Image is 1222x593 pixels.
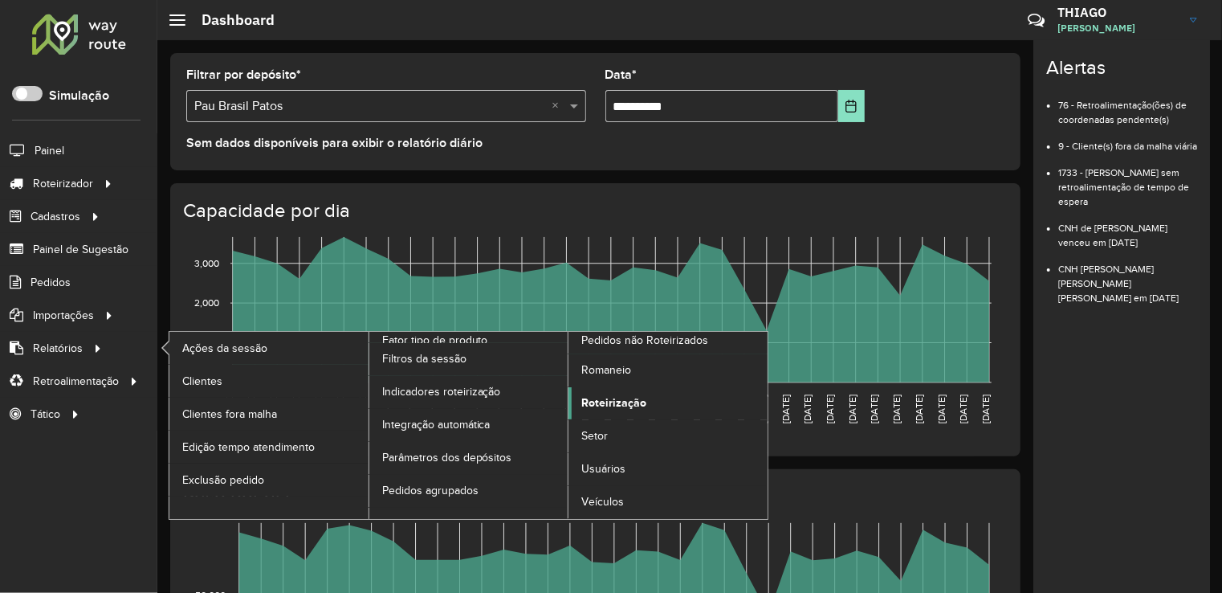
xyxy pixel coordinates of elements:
[182,373,222,390] span: Clientes
[33,373,119,390] span: Retroalimentação
[369,343,568,375] a: Filtros da sessão
[169,398,369,430] a: Clientes fora malha
[31,208,80,225] span: Cadastros
[169,365,369,397] a: Clientes
[369,442,568,474] a: Parâmetros dos depósitos
[33,307,94,324] span: Importações
[169,431,369,463] a: Edição tempo atendimento
[825,395,835,423] text: [DATE]
[568,420,768,452] a: Setor
[382,482,479,499] span: Pedidos agrupados
[914,395,924,423] text: [DATE]
[891,395,902,423] text: [DATE]
[194,297,219,308] text: 2,000
[581,332,708,349] span: Pedidos não Roteirizados
[1057,21,1178,35] span: [PERSON_NAME]
[838,90,866,122] button: Choose Date
[382,416,491,433] span: Integração automática
[568,387,768,419] a: Roteirização
[194,257,219,268] text: 3,000
[568,354,768,386] a: Romaneio
[1019,3,1053,38] a: Contato Rápido
[959,395,969,423] text: [DATE]
[369,475,568,507] a: Pedidos agrupados
[1057,5,1178,20] h3: THIAGO
[605,65,637,84] label: Data
[1046,56,1197,80] h4: Alertas
[369,409,568,441] a: Integração automática
[1058,209,1197,250] li: CNH de [PERSON_NAME] venceu em [DATE]
[847,395,857,423] text: [DATE]
[581,460,625,477] span: Usuários
[369,376,568,408] a: Indicadores roteirização
[186,133,483,153] label: Sem dados disponíveis para exibir o relatório diário
[568,453,768,485] a: Usuários
[870,395,880,423] text: [DATE]
[581,362,631,378] span: Romaneio
[581,427,608,444] span: Setor
[186,65,301,84] label: Filtrar por depósito
[1058,250,1197,305] li: CNH [PERSON_NAME] [PERSON_NAME] [PERSON_NAME] em [DATE]
[31,406,60,423] span: Tático
[183,199,1004,223] h4: Capacidade por dia
[169,464,369,496] a: Exclusão pedido
[33,241,128,258] span: Painel de Sugestão
[780,395,791,423] text: [DATE]
[568,486,768,518] a: Veículos
[382,449,512,466] span: Parâmetros dos depósitos
[936,395,947,423] text: [DATE]
[382,350,466,367] span: Filtros da sessão
[552,96,566,116] span: Clear all
[182,439,315,456] span: Edição tempo atendimento
[31,274,71,291] span: Pedidos
[182,340,267,357] span: Ações da sessão
[802,395,813,423] text: [DATE]
[1058,153,1197,209] li: 1733 - [PERSON_NAME] sem retroalimentação de tempo de espera
[33,340,83,357] span: Relatórios
[1058,86,1197,127] li: 76 - Retroalimentação(ões) de coordenadas pendente(s)
[1058,127,1197,153] li: 9 - Cliente(s) fora da malha viária
[382,383,501,400] span: Indicadores roteirização
[182,472,264,489] span: Exclusão pedido
[49,86,109,105] label: Simulação
[382,332,488,349] span: Fator tipo de produto
[182,406,277,423] span: Clientes fora malha
[369,332,768,518] a: Pedidos não Roteirizados
[33,175,93,192] span: Roteirizador
[185,11,275,29] h2: Dashboard
[35,142,64,159] span: Painel
[581,493,624,510] span: Veículos
[169,332,568,518] a: Fator tipo de produto
[980,395,991,423] text: [DATE]
[169,332,369,364] a: Ações da sessão
[581,395,646,411] span: Roteirização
